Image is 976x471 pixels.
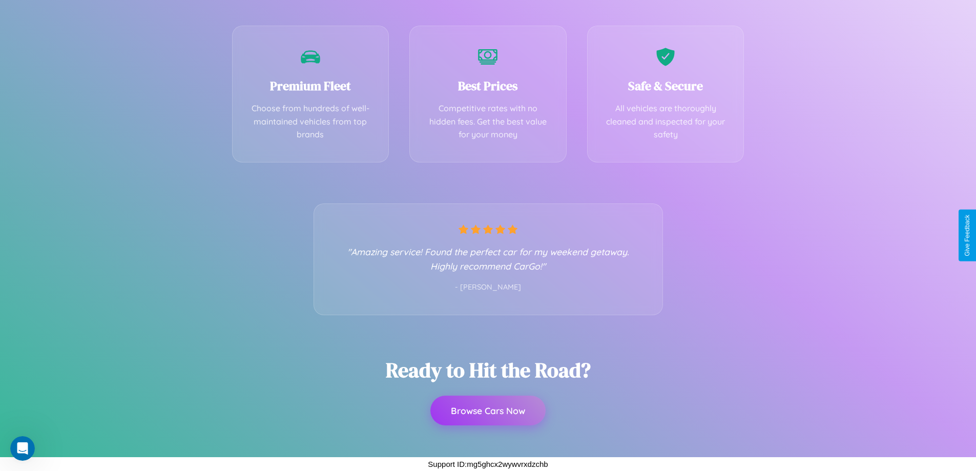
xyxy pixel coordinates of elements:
[430,396,546,425] button: Browse Cars Now
[335,281,642,294] p: - [PERSON_NAME]
[425,102,551,141] p: Competitive rates with no hidden fees. Get the best value for your money
[335,244,642,273] p: "Amazing service! Found the perfect car for my weekend getaway. Highly recommend CarGo!"
[248,77,373,94] h3: Premium Fleet
[425,77,551,94] h3: Best Prices
[603,77,729,94] h3: Safe & Secure
[10,436,35,461] iframe: Intercom live chat
[248,102,373,141] p: Choose from hundreds of well-maintained vehicles from top brands
[386,356,591,384] h2: Ready to Hit the Road?
[964,215,971,256] div: Give Feedback
[603,102,729,141] p: All vehicles are thoroughly cleaned and inspected for your safety
[428,457,548,471] p: Support ID: mg5ghcx2wywvrxdzchb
